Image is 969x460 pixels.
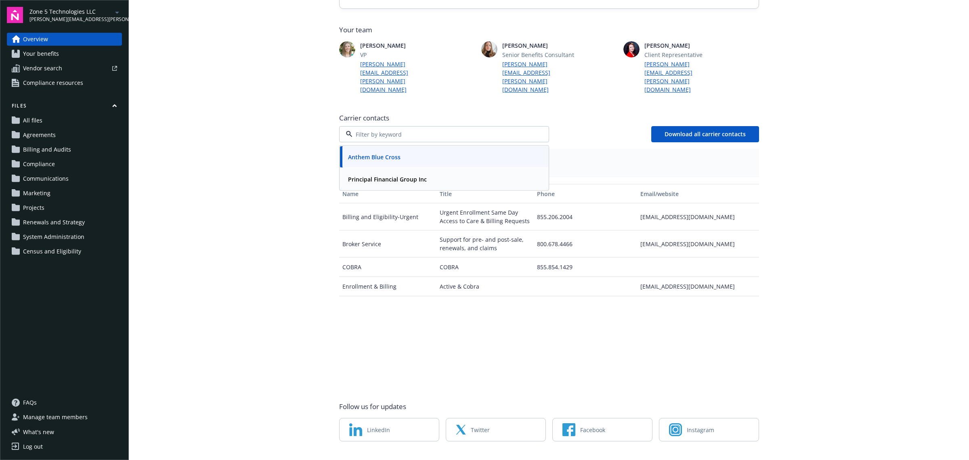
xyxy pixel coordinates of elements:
button: What's new [7,428,67,436]
div: Enrollment & Billing [339,277,436,296]
span: Follow us for updates [339,402,406,411]
span: Carrier contacts [339,113,759,123]
a: Census and Eligibility [7,245,122,258]
span: [PERSON_NAME] [644,41,724,50]
div: 800.678.4466 [534,230,637,257]
span: FAQs [23,396,37,409]
span: Medical PPO - (G69687) [346,162,753,171]
span: What ' s new [23,428,54,436]
span: LinkedIn [367,426,390,434]
strong: Principal Financial Group Inc [348,175,427,183]
span: Your team [339,25,759,35]
span: [PERSON_NAME] [360,41,439,50]
a: Manage team members [7,411,122,424]
span: Senior Benefits Consultant [502,51,581,59]
img: photo [623,41,640,57]
img: photo [339,41,355,57]
span: Plan types [346,155,753,162]
span: VP [360,51,439,59]
div: Name [342,190,433,198]
span: Facebook [580,426,605,434]
a: Vendor search [7,62,122,75]
button: Download all carrier contacts [651,126,759,142]
a: [PERSON_NAME][EMAIL_ADDRESS][PERSON_NAME][DOMAIN_NAME] [360,60,439,94]
strong: Anthem Blue Cross [348,153,401,161]
span: System Administration [23,230,84,243]
span: Communications [23,172,69,185]
button: Files [7,102,122,112]
a: Twitter [446,418,546,441]
img: navigator-logo.svg [7,7,23,23]
a: Billing and Audits [7,143,122,156]
div: [EMAIL_ADDRESS][DOMAIN_NAME] [637,277,759,296]
span: Download all carrier contacts [665,130,746,138]
button: Email/website [637,184,759,203]
a: Agreements [7,129,122,141]
div: Log out [23,440,43,453]
div: 855.206.2004 [534,203,637,230]
input: Filter by keyword [352,130,533,139]
img: photo [481,41,497,57]
div: Active & Cobra [436,277,534,296]
div: COBRA [436,257,534,277]
a: Compliance [7,158,122,171]
button: Zone 5 Technologies LLC[PERSON_NAME][EMAIL_ADDRESS][PERSON_NAME][DOMAIN_NAME]arrowDropDown [29,7,122,23]
span: Manage team members [23,411,88,424]
button: Title [436,184,534,203]
span: Your benefits [23,47,59,60]
a: Instagram [659,418,759,441]
span: Census and Eligibility [23,245,81,258]
a: [PERSON_NAME][EMAIL_ADDRESS][PERSON_NAME][DOMAIN_NAME] [644,60,724,94]
a: FAQs [7,396,122,409]
span: Overview [23,33,48,46]
div: [EMAIL_ADDRESS][DOMAIN_NAME] [637,230,759,257]
a: Communications [7,172,122,185]
a: Overview [7,33,122,46]
span: Compliance [23,158,55,171]
a: Your benefits [7,47,122,60]
div: Urgent Enrollment Same Day Access to Care & Billing Requests [436,203,534,230]
a: Facebook [552,418,652,441]
a: System Administration [7,230,122,243]
span: [PERSON_NAME] [502,41,581,50]
a: [PERSON_NAME][EMAIL_ADDRESS][PERSON_NAME][DOMAIN_NAME] [502,60,581,94]
span: Marketing [23,187,50,200]
span: Agreements [23,129,56,141]
a: arrowDropDown [112,7,122,17]
span: Projects [23,201,44,214]
span: Billing and Audits [23,143,71,156]
span: Instagram [687,426,714,434]
a: All files [7,114,122,127]
span: Client Representative [644,51,724,59]
span: Zone 5 Technologies LLC [29,7,112,16]
div: Title [440,190,531,198]
a: Projects [7,201,122,214]
div: Broker Service [339,230,436,257]
span: Vendor search [23,62,62,75]
button: Name [339,184,436,203]
span: All files [23,114,42,127]
a: Renewals and Strategy [7,216,122,229]
a: LinkedIn [339,418,439,441]
div: COBRA [339,257,436,277]
div: Phone [537,190,634,198]
div: Email/website [640,190,755,198]
button: Phone [534,184,637,203]
span: [PERSON_NAME][EMAIL_ADDRESS][PERSON_NAME][DOMAIN_NAME] [29,16,112,23]
span: Twitter [471,426,490,434]
a: Marketing [7,187,122,200]
div: Support for pre- and post-sale, renewals, and claims [436,230,534,257]
div: Billing and Eligibility-Urgent [339,203,436,230]
span: Renewals and Strategy [23,216,85,229]
span: Compliance resources [23,76,83,89]
div: [EMAIL_ADDRESS][DOMAIN_NAME] [637,203,759,230]
a: Compliance resources [7,76,122,89]
div: 855.854.1429 [534,257,637,277]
